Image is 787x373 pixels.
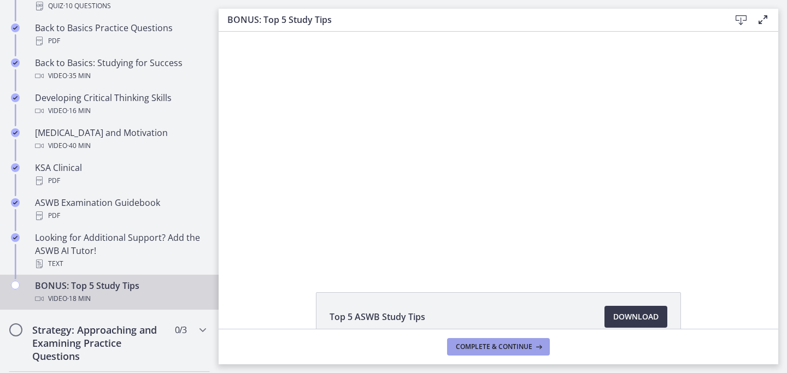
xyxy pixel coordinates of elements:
i: Completed [11,233,20,242]
iframe: Video Lesson [219,32,778,267]
i: Completed [11,93,20,102]
i: Completed [11,128,20,137]
span: Download [613,310,659,323]
h2: Strategy: Approaching and Examining Practice Questions [32,323,166,363]
a: Download [604,306,667,328]
i: Completed [11,198,20,207]
div: Text [35,257,205,270]
span: Complete & continue [456,342,532,351]
button: Complete & continue [447,338,550,356]
span: · 40 min [67,139,91,152]
i: Completed [11,58,20,67]
div: Back to Basics Practice Questions [35,21,205,48]
div: PDF [35,209,205,222]
div: KSA Clinical [35,161,205,187]
div: PDF [35,174,205,187]
div: BONUS: Top 5 Study Tips [35,279,205,305]
span: 0 / 3 [175,323,186,336]
div: ASWB Examination Guidebook [35,196,205,222]
span: Top 5 ASWB Study Tips [330,310,425,323]
div: Looking for Additional Support? Add the ASWB AI Tutor! [35,231,205,270]
h3: BONUS: Top 5 Study Tips [227,13,713,26]
div: PDF [35,34,205,48]
div: Video [35,292,205,305]
div: Video [35,104,205,117]
div: Video [35,69,205,82]
div: [MEDICAL_DATA] and Motivation [35,126,205,152]
span: · 16 min [67,104,91,117]
span: · 35 min [67,69,91,82]
div: Developing Critical Thinking Skills [35,91,205,117]
div: Video [35,139,205,152]
span: · 18 min [67,292,91,305]
i: Completed [11,23,20,32]
i: Completed [11,163,20,172]
div: Back to Basics: Studying for Success [35,56,205,82]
